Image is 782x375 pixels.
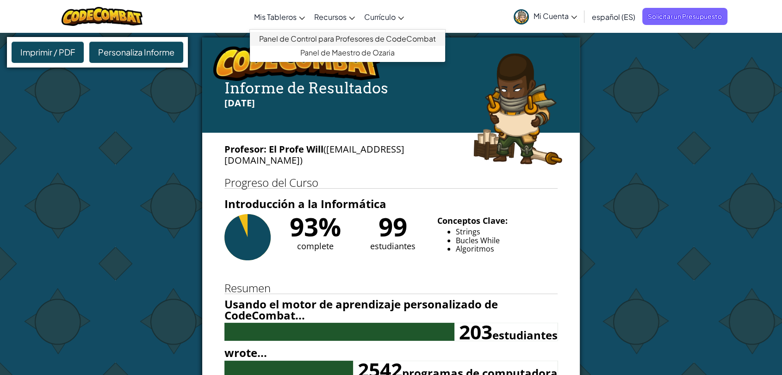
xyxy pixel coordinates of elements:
div: 203 [454,323,558,340]
img: logo.png [213,42,380,81]
div: 99 [360,214,426,240]
a: Recursos [310,4,360,29]
span: [DATE] [224,97,255,109]
div: Imprimir / PDF [12,42,84,63]
span: Recursos [314,12,347,22]
a: Panel de Control para Profesores de CodeCombat [250,32,445,46]
span: Algoritmos [456,244,494,254]
span: Bucles While [456,235,500,246]
h3: Introducción a la Informática [224,193,558,214]
span: ([EMAIL_ADDRESS][DOMAIN_NAME]) [224,143,404,166]
b: Conceptos Clave: [437,215,508,226]
div: 93% [282,214,348,240]
a: Mis Tableros [249,4,310,29]
h1: Resumen [224,283,558,294]
a: español (ES) [587,4,640,29]
span: Personaliza Informe [98,47,174,57]
span: español (ES) [592,12,635,22]
a: Solicitar un Presupuesto [642,8,727,25]
span: Mi Cuenta [534,11,577,21]
a: Mi Cuenta [509,2,582,31]
a: Panel de Maestro de Ozaria [250,46,445,60]
a: Currículo [360,4,409,29]
b: El Profe Will [269,143,323,155]
img: CodeCombat logo [62,7,143,26]
span: Profesor: [224,143,267,155]
small: estudiantes [492,327,558,343]
h4: Usando el motor de aprendizaje personalizado de CodeCombat... [224,299,558,321]
h4: Informe de Resultados [213,81,569,96]
div: estudiantes [360,240,426,253]
span: Strings [456,227,480,237]
h1: Progreso del Curso [224,177,558,189]
h4: wrote... [224,347,558,358]
span: Currículo [364,12,396,22]
img: avatar [514,9,529,25]
img: arryn.png [473,53,562,165]
div: complete [282,240,348,253]
span: Mis Tableros [254,12,297,22]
